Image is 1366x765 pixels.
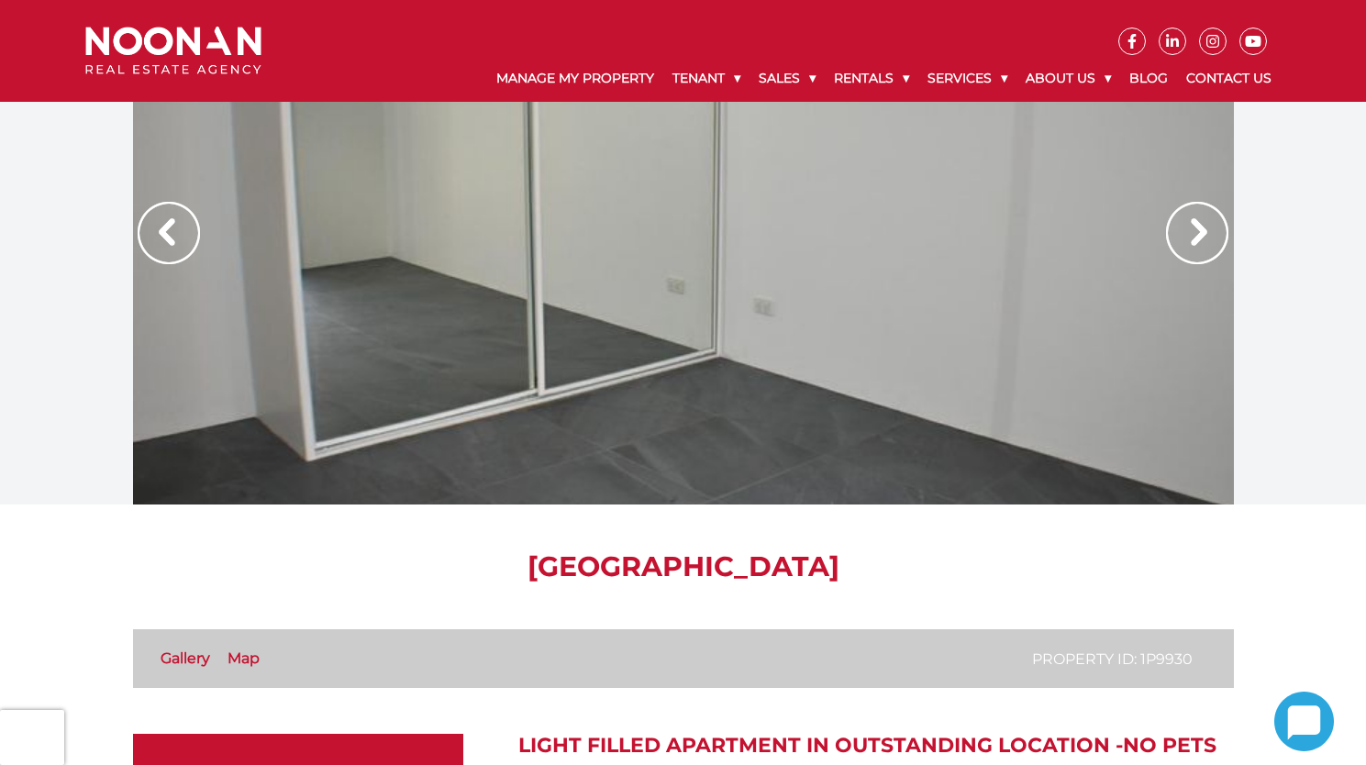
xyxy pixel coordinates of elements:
a: Contact Us [1177,55,1281,102]
a: Gallery [161,649,210,667]
a: Rentals [825,55,918,102]
a: Map [228,649,260,667]
a: Services [918,55,1016,102]
a: Tenant [663,55,750,102]
a: Blog [1120,55,1177,102]
img: Arrow slider [1166,202,1228,264]
img: Arrow slider [138,202,200,264]
a: About Us [1016,55,1120,102]
a: Manage My Property [487,55,663,102]
p: Property ID: 1P9930 [1032,648,1193,671]
h2: Light filled apartment in outstanding location -NO PETS [518,734,1234,758]
a: Sales [750,55,825,102]
img: Noonan Real Estate Agency [85,27,261,75]
h1: [GEOGRAPHIC_DATA] [133,550,1234,583]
